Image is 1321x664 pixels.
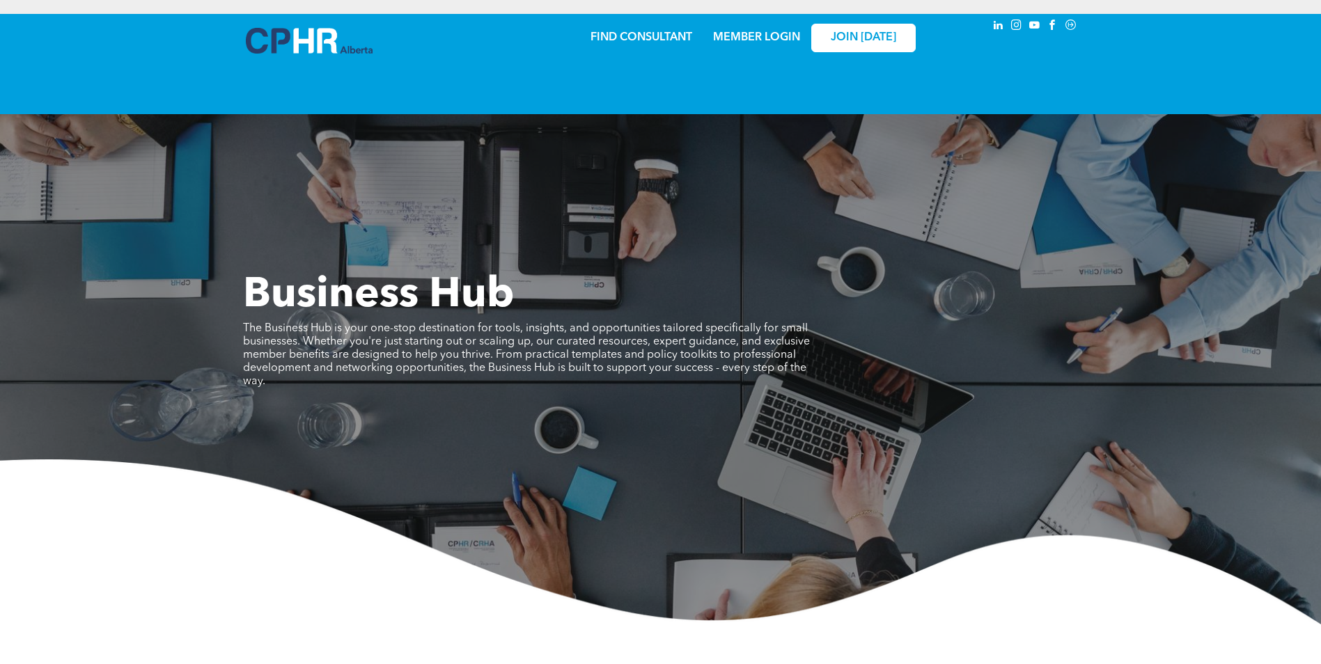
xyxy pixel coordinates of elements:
span: The Business Hub is your one-stop destination for tools, insights, and opportunities tailored spe... [243,323,810,387]
a: linkedin [991,17,1006,36]
span: JOIN [DATE] [831,31,896,45]
a: facebook [1045,17,1061,36]
a: FIND CONSULTANT [591,32,692,43]
a: JOIN [DATE] [811,24,916,52]
a: MEMBER LOGIN [713,32,800,43]
a: instagram [1009,17,1024,36]
span: Business Hub [243,275,515,317]
a: youtube [1027,17,1042,36]
a: Social network [1063,17,1079,36]
img: A blue and white logo for cp alberta [246,28,373,54]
